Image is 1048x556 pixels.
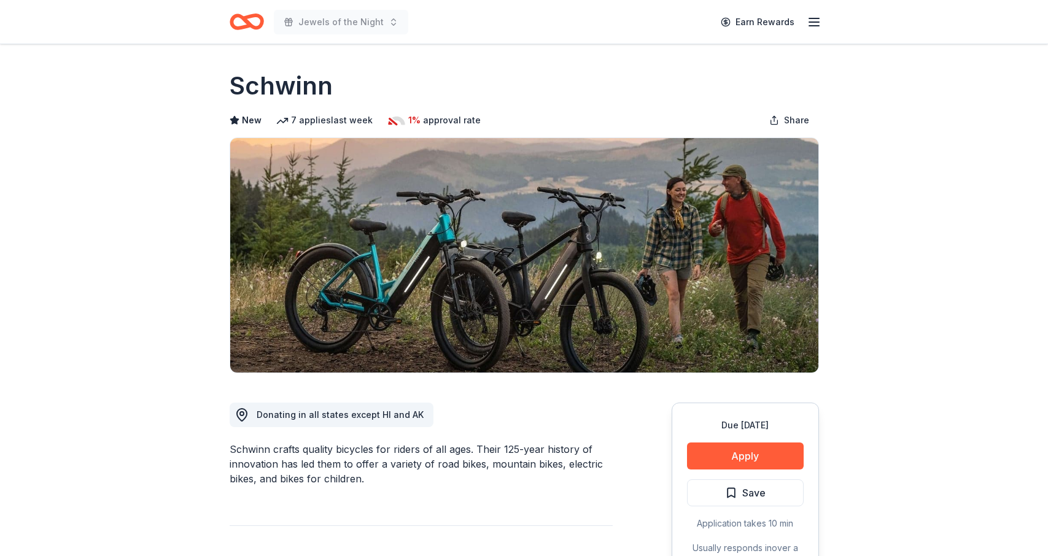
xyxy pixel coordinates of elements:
span: Save [742,485,766,501]
h1: Schwinn [230,69,333,103]
button: Save [687,479,804,506]
button: Share [759,108,819,133]
span: Jewels of the Night [298,15,384,29]
span: New [242,113,262,128]
div: Due [DATE] [687,418,804,433]
a: Home [230,7,264,36]
div: Schwinn crafts quality bicycles for riders of all ages. Their 125-year history of innovation has ... [230,442,613,486]
span: Share [784,113,809,128]
span: Donating in all states except HI and AK [257,409,424,420]
span: 1% [408,113,421,128]
div: Application takes 10 min [687,516,804,531]
span: approval rate [423,113,481,128]
div: 7 applies last week [276,113,373,128]
button: Apply [687,442,804,469]
a: Earn Rewards [713,11,802,33]
img: Image for Schwinn [230,138,818,373]
button: Jewels of the Night [274,10,408,34]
